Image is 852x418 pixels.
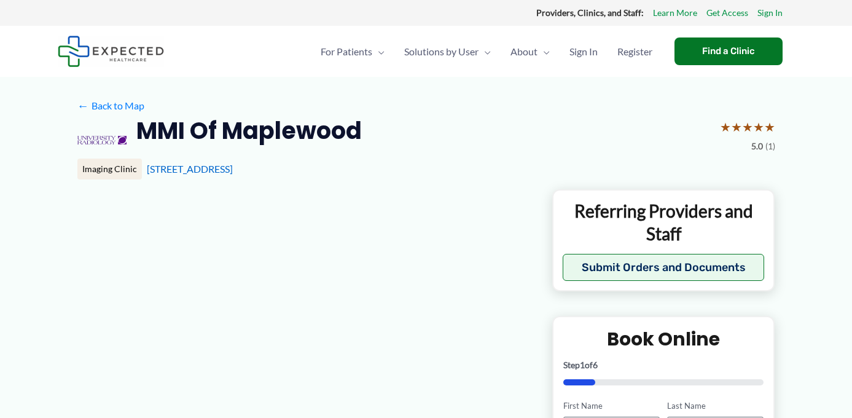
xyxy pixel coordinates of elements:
a: Get Access [706,5,748,21]
span: ★ [742,116,753,138]
img: Expected Healthcare Logo - side, dark font, small [58,36,164,67]
h2: Book Online [563,327,764,351]
a: Sign In [560,30,608,73]
nav: Primary Site Navigation [311,30,662,73]
a: AboutMenu Toggle [501,30,560,73]
a: ←Back to Map [77,97,144,115]
a: Solutions by UserMenu Toggle [394,30,501,73]
label: First Name [563,400,660,412]
a: For PatientsMenu Toggle [311,30,394,73]
span: ← [77,100,89,111]
span: ★ [720,116,731,138]
span: Register [617,30,652,73]
span: Solutions by User [404,30,479,73]
p: Referring Providers and Staff [563,200,765,245]
a: Learn More [653,5,697,21]
span: Menu Toggle [537,30,550,73]
span: 6 [593,360,598,370]
label: Last Name [667,400,764,412]
strong: Providers, Clinics, and Staff: [536,7,644,18]
p: Step of [563,361,764,369]
div: Imaging Clinic [77,159,142,179]
span: About [510,30,537,73]
h2: MMI Of Maplewood [136,116,362,146]
span: 1 [580,360,585,370]
button: Submit Orders and Documents [563,254,765,281]
span: Menu Toggle [479,30,491,73]
span: ★ [764,116,775,138]
a: Register [608,30,662,73]
a: Sign In [757,5,783,21]
span: Sign In [569,30,598,73]
span: ★ [753,116,764,138]
span: Menu Toggle [372,30,385,73]
span: For Patients [321,30,372,73]
span: ★ [731,116,742,138]
span: (1) [765,138,775,154]
span: 5.0 [751,138,763,154]
a: [STREET_ADDRESS] [147,163,233,175]
a: Find a Clinic [674,37,783,65]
